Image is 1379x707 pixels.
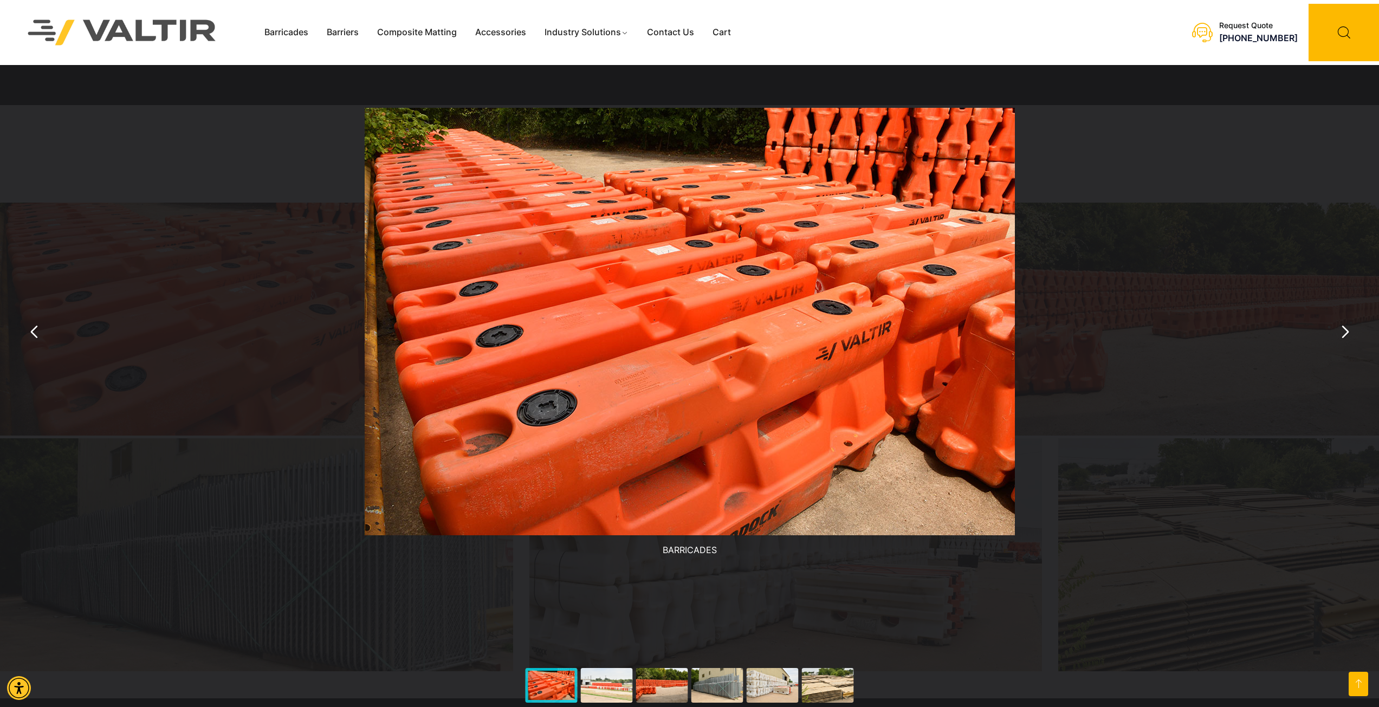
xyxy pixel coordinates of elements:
[1219,33,1298,43] a: call (888) 496-3625
[1331,319,1357,345] button: Next
[466,24,535,41] a: Accessories
[535,24,638,41] a: Industry Solutions
[638,24,703,41] a: Contact Us
[663,535,717,556] div: BARRICADES
[1349,672,1368,696] a: Open this option
[255,24,318,41] a: Barricades
[318,24,368,41] a: Barriers
[368,24,466,41] a: Composite Matting
[703,24,740,41] a: Cart
[22,319,48,345] button: Previous
[1219,21,1298,30] div: Request Quote
[365,108,1015,535] img: BARRICADES
[7,676,31,700] div: Accessibility Menu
